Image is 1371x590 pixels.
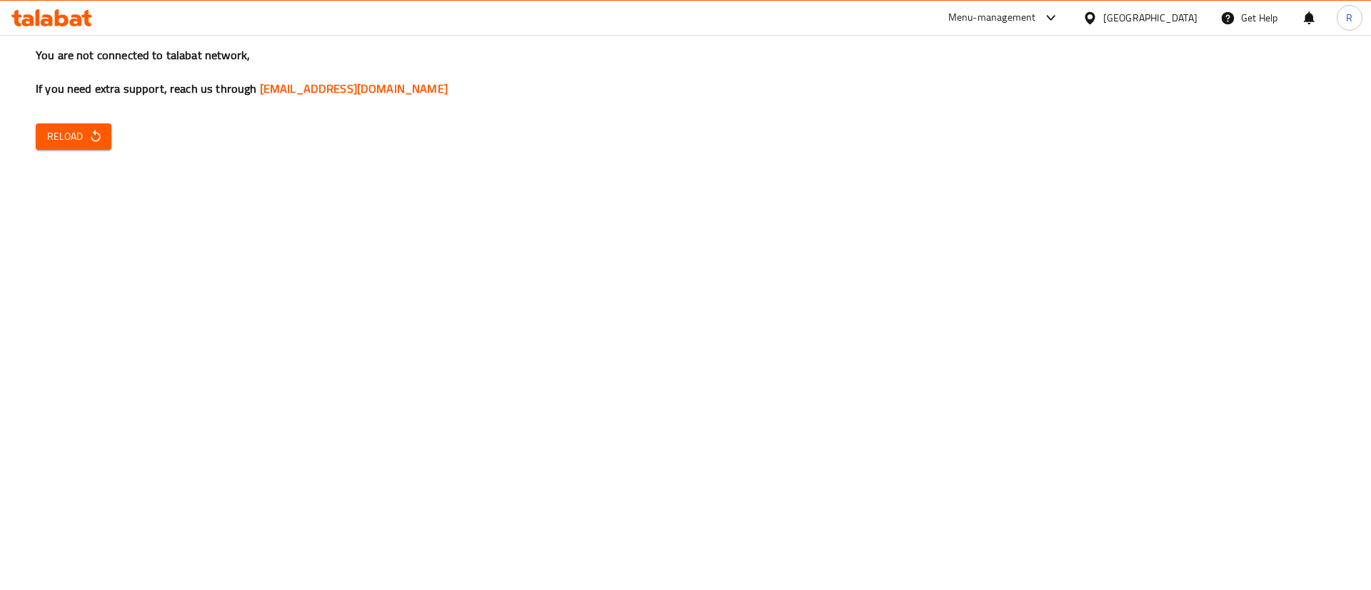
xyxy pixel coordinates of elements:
span: R [1346,10,1352,26]
div: [GEOGRAPHIC_DATA] [1103,10,1197,26]
div: Menu-management [948,9,1036,26]
h3: You are not connected to talabat network, If you need extra support, reach us through [36,47,1335,97]
span: Reload [47,128,100,146]
a: [EMAIL_ADDRESS][DOMAIN_NAME] [260,78,448,99]
button: Reload [36,123,111,150]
